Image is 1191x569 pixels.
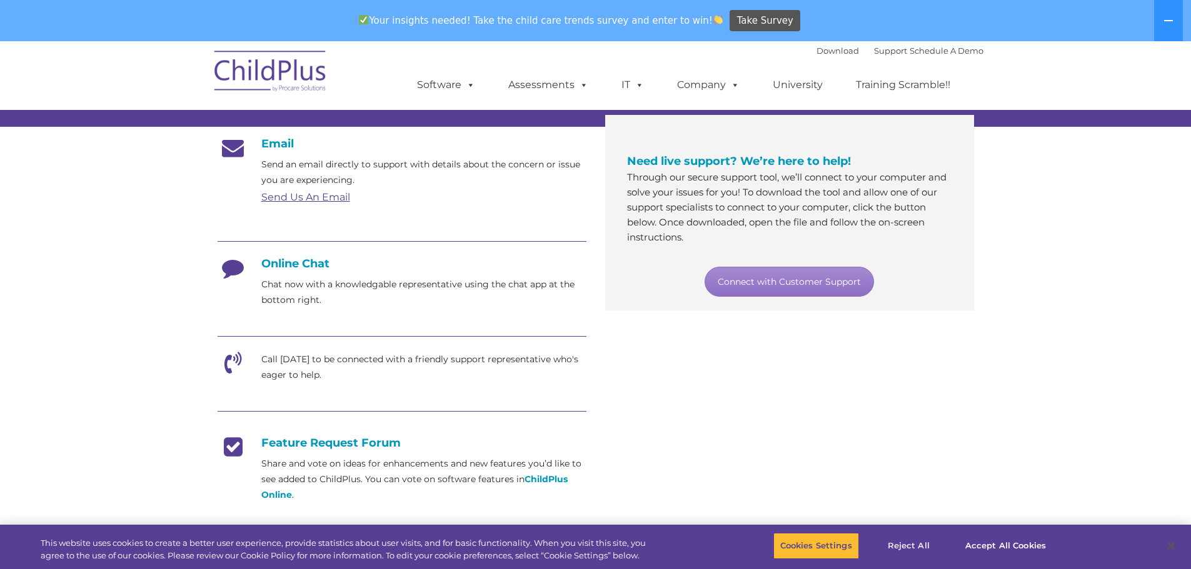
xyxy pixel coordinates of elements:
h4: Feature Request Forum [218,436,586,450]
img: ✅ [359,15,368,24]
div: This website uses cookies to create a better user experience, provide statistics about user visit... [41,537,655,562]
h4: Email [218,137,586,151]
button: Cookies Settings [773,533,859,559]
p: Through our secure support tool, we’ll connect to your computer and solve your issues for you! To... [627,170,952,245]
span: Need live support? We’re here to help! [627,154,851,168]
a: IT [609,72,656,97]
span: Take Survey [737,10,793,32]
a: Software [405,72,488,97]
a: Connect with Customer Support [705,267,874,297]
button: Reject All [870,533,948,559]
span: Your insights needed! Take the child care trends survey and enter to win! [354,8,728,32]
h4: Online Chat [218,257,586,270]
button: Accept All Cookies [958,533,1053,559]
button: Close [1157,532,1185,560]
p: Chat now with a knowledgable representative using the chat app at the bottom right. [261,277,586,308]
a: ChildPlus Online [261,473,568,500]
p: Share and vote on ideas for enhancements and new features you’d like to see added to ChildPlus. Y... [261,456,586,503]
p: Send an email directly to support with details about the concern or issue you are experiencing. [261,157,586,188]
a: Take Survey [730,10,800,32]
img: 👏 [713,15,723,24]
a: University [760,72,835,97]
a: Download [817,46,859,56]
a: Support [874,46,907,56]
a: Schedule A Demo [910,46,983,56]
a: Training Scramble!! [843,72,963,97]
img: ChildPlus by Procare Solutions [208,42,333,104]
p: Call [DATE] to be connected with a friendly support representative who's eager to help. [261,352,586,383]
a: Send Us An Email [261,191,350,203]
a: Company [665,72,752,97]
font: | [817,46,983,56]
a: Assessments [496,72,601,97]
